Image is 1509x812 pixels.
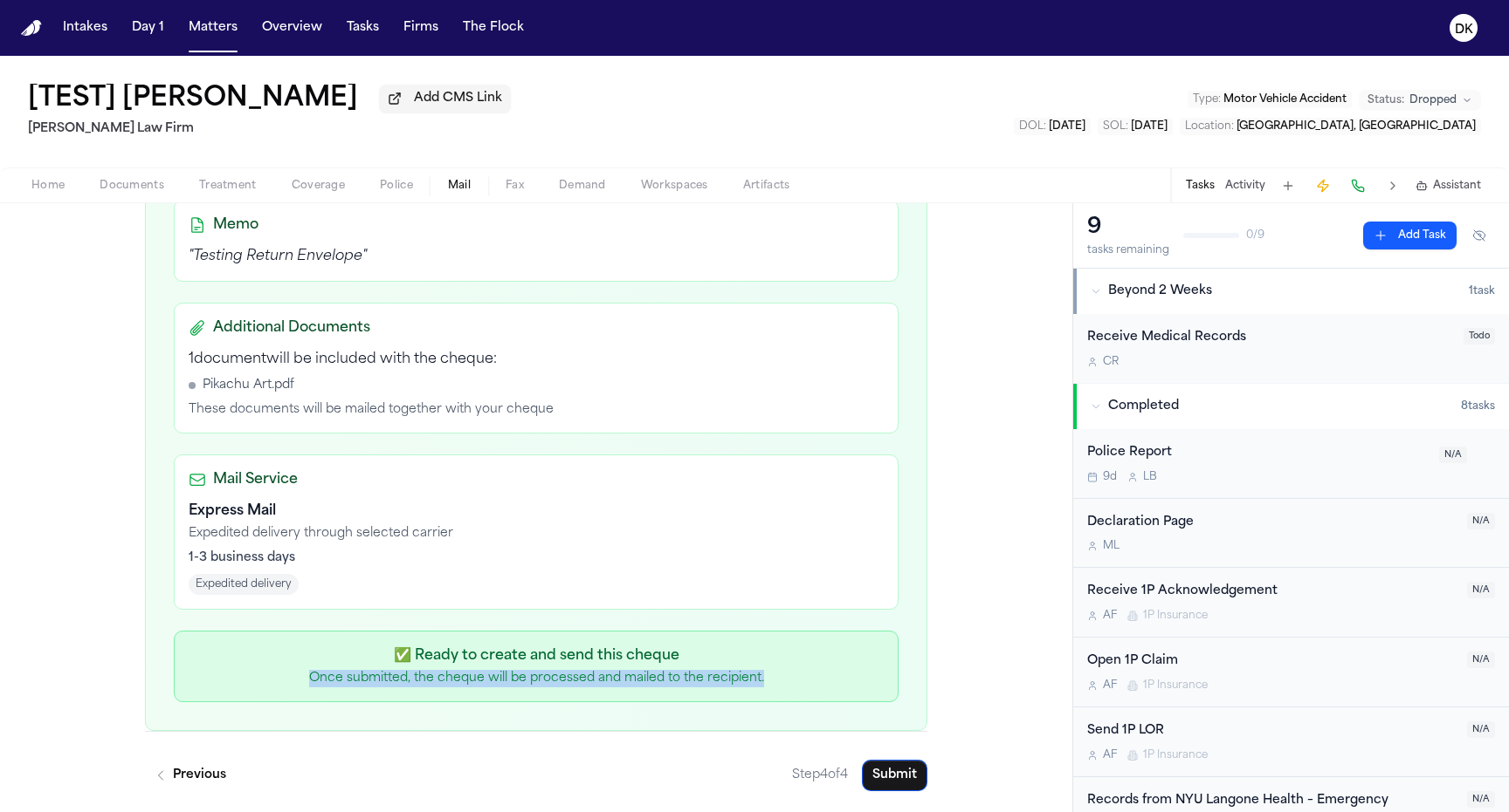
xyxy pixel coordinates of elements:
[1073,429,1509,499] div: Open task: Police Report
[100,179,164,193] span: Documents
[1073,269,1509,314] button: Beyond 2 Weeks1task
[21,20,42,37] a: Home
[1087,214,1169,242] div: 9
[1467,513,1495,529] span: N/A
[1467,582,1495,598] span: N/A
[28,84,358,115] button: Edit matter name
[1143,679,1208,693] span: 1P Insurance
[1087,652,1457,672] div: Open 1P Claim
[1363,222,1457,249] button: Add Task
[189,549,295,567] span: 1-3 business days
[1225,179,1265,193] button: Activity
[1108,283,1212,300] span: Beyond 2 Weeks
[1185,121,1234,132] span: Location :
[1311,174,1335,198] button: Create Immediate Task
[1409,93,1457,107] span: Dropped
[1014,118,1091,135] button: Edit DOL: 2025-01-05
[1073,707,1509,777] div: Open task: Send 1P LOR
[792,767,848,784] span: Step 4 of 4
[559,179,606,193] span: Demand
[1087,582,1457,602] div: Receive 1P Acknowledgement
[1087,513,1457,533] div: Declaration Page
[1073,638,1509,707] div: Open task: Open 1P Claim
[1433,179,1481,193] span: Assistant
[189,574,299,595] span: Expedited delivery
[28,119,511,140] h2: [PERSON_NAME] Law Firm
[506,179,524,193] span: Fax
[189,349,884,370] div: 1 document will be included with the cheque :
[1049,121,1085,132] span: [DATE]
[641,179,708,193] span: Workspaces
[21,20,42,37] img: Finch Logo
[1464,328,1495,345] span: Todo
[1188,91,1352,108] button: Edit Type: Motor Vehicle Accident
[1246,229,1264,242] span: 0 / 9
[189,670,884,687] p: Once submitted, the cheque will be processed and mailed to the recipient.
[1087,443,1429,463] div: Police Report
[1276,174,1300,198] button: Add Task
[189,525,884,542] p: Expedited delivery through selected carrier
[1108,398,1179,415] span: Completed
[1439,447,1467,463] span: N/A
[292,179,345,193] span: Coverage
[1087,243,1169,257] div: tasks remaining
[1098,118,1173,135] button: Edit SOL: 2027-07-11
[414,90,502,107] span: Add CMS Link
[1103,121,1128,132] span: SOL :
[1087,328,1453,348] div: Receive Medical Records
[189,645,884,666] p: ✅ Ready to create and send this cheque
[1359,90,1481,111] button: Change status from Dropped
[203,377,294,394] span: Pikachu Art.pdf
[1073,314,1509,383] div: Open task: Receive Medical Records
[145,760,237,791] button: Previous
[189,501,884,522] h5: Express Mail
[213,215,258,235] h4: Memo
[189,401,884,419] div: These documents will be mailed together with your cheque
[379,85,511,113] button: Add CMS Link
[31,179,65,193] span: Home
[1223,94,1347,105] span: Motor Vehicle Accident
[1143,748,1208,762] span: 1P Insurance
[255,12,329,44] button: Overview
[1131,121,1168,132] span: [DATE]
[456,12,531,44] button: The Flock
[1103,355,1119,369] span: C R
[1103,470,1117,484] span: 9d
[56,12,114,44] button: Intakes
[125,12,171,44] a: Day 1
[1368,93,1404,107] span: Status:
[1143,470,1157,484] span: L B
[1464,222,1495,249] button: Hide completed tasks (⌘⇧H)
[380,179,413,193] span: Police
[28,84,358,115] h1: [TEST] [PERSON_NAME]
[1186,179,1215,193] button: Tasks
[1180,118,1481,135] button: Edit Location: Brooklyn, NY
[1103,748,1117,762] span: A F
[1237,121,1476,132] span: [GEOGRAPHIC_DATA], [GEOGRAPHIC_DATA]
[448,179,471,193] span: Mail
[1103,539,1120,553] span: M L
[189,246,884,267] div: " Testing Return Envelope "
[1416,179,1481,193] button: Assistant
[199,179,257,193] span: Treatment
[1073,499,1509,569] div: Open task: Declaration Page
[743,179,790,193] span: Artifacts
[213,317,370,338] h4: Additional Documents
[340,12,386,44] button: Tasks
[1073,384,1509,429] button: Completed8tasks
[396,12,445,44] button: Firms
[1469,284,1495,298] span: 1 task
[1346,174,1370,198] button: Make a Call
[1461,399,1495,413] span: 8 task s
[1019,121,1046,132] span: DOL :
[1467,721,1495,738] span: N/A
[213,469,298,490] h4: Mail Service
[1087,721,1457,741] div: Send 1P LOR
[1467,791,1495,808] span: N/A
[1103,609,1117,623] span: A F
